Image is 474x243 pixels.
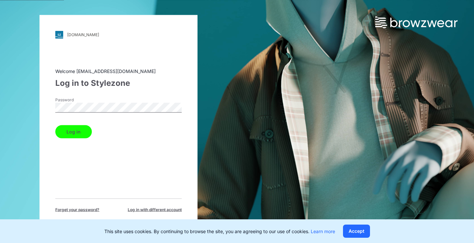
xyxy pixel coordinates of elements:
[55,97,101,103] label: Password
[104,228,335,235] p: This site uses cookies. By continuing to browse the site, you are agreeing to our use of cookies.
[343,225,370,238] button: Accept
[375,16,458,28] img: browzwear-logo.73288ffb.svg
[55,67,182,74] div: Welcome [EMAIL_ADDRESS][DOMAIN_NAME]
[55,207,99,212] span: Forget your password?
[55,125,92,138] button: Log in
[311,229,335,234] a: Learn more
[55,31,182,38] a: [DOMAIN_NAME]
[55,77,182,89] div: Log in to Stylezone
[67,32,99,37] div: [DOMAIN_NAME]
[55,31,63,38] img: svg+xml;base64,PHN2ZyB3aWR0aD0iMjgiIGhlaWdodD0iMjgiIHZpZXdCb3g9IjAgMCAyOCAyOCIgZmlsbD0ibm9uZSIgeG...
[128,207,182,212] span: Log in with different account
